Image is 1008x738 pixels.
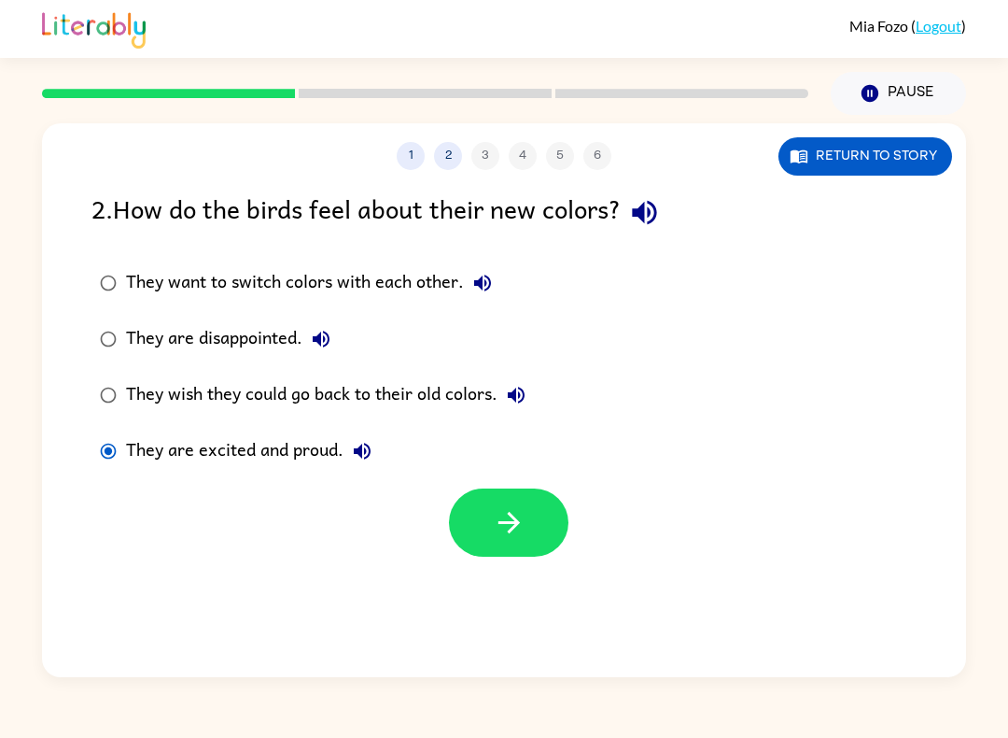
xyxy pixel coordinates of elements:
img: Literably [42,7,146,49]
div: They wish they could go back to their old colors. [126,376,535,414]
div: 2 . How do the birds feel about their new colors? [91,189,917,236]
button: They are excited and proud. [343,433,381,470]
span: Mia Fozo [849,17,911,35]
button: Return to story [778,137,952,176]
button: They are disappointed. [302,320,340,358]
div: ( ) [849,17,966,35]
div: They are excited and proud. [126,433,381,470]
div: They are disappointed. [126,320,340,358]
button: They want to switch colors with each other. [464,264,501,302]
a: Logout [916,17,961,35]
button: 2 [434,142,462,170]
button: They wish they could go back to their old colors. [497,376,535,414]
button: 1 [397,142,425,170]
button: Pause [831,72,966,115]
div: They want to switch colors with each other. [126,264,501,302]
